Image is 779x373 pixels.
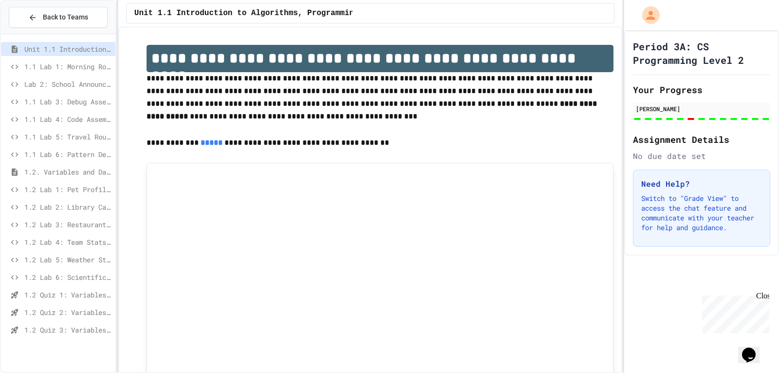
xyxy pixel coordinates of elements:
h2: Assignment Details [633,133,770,146]
span: 1.2. Variables and Data Types [24,167,111,177]
span: 1.1 Lab 4: Code Assembly Challenge [24,114,111,124]
span: Lab 2: School Announcements [24,79,111,89]
h1: Period 3A: CS Programming Level 2 [633,39,770,67]
span: 1.1 Lab 6: Pattern Detective [24,149,111,159]
span: 1.2 Lab 1: Pet Profile Fix [24,184,111,195]
iframe: chat widget [698,292,769,333]
h3: Need Help? [641,178,762,190]
p: Switch to "Grade View" to access the chat feature and communicate with your teacher for help and ... [641,194,762,233]
span: 1.1 Lab 3: Debug Assembly [24,97,111,107]
span: 1.2 Lab 2: Library Card Creator [24,202,111,212]
span: 1.2 Lab 6: Scientific Calculator [24,272,111,282]
button: Back to Teams [9,7,108,28]
span: 1.2 Lab 3: Restaurant Order System [24,219,111,230]
iframe: chat widget [738,334,769,363]
span: 1.2 Lab 4: Team Stats Calculator [24,237,111,247]
span: 1.1 Lab 5: Travel Route Debugger [24,132,111,142]
span: Unit 1.1 Introduction to Algorithms, Programming and Compilers [24,44,111,54]
div: [PERSON_NAME] [636,104,767,113]
span: Unit 1.1 Introduction to Algorithms, Programming and Compilers [134,7,424,19]
span: Back to Teams [43,12,88,22]
div: My Account [632,4,662,26]
span: 1.2 Quiz 1: Variables and Data Types [24,290,111,300]
span: 1.2 Quiz 3: Variables and Data Types [24,325,111,335]
h2: Your Progress [633,83,770,97]
span: 1.1 Lab 1: Morning Routine Fix [24,61,111,72]
span: 1.2 Quiz 2: Variables and Data Types [24,307,111,317]
div: Chat with us now!Close [4,4,67,62]
div: No due date set [633,150,770,162]
span: 1.2 Lab 5: Weather Station Debugger [24,255,111,265]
